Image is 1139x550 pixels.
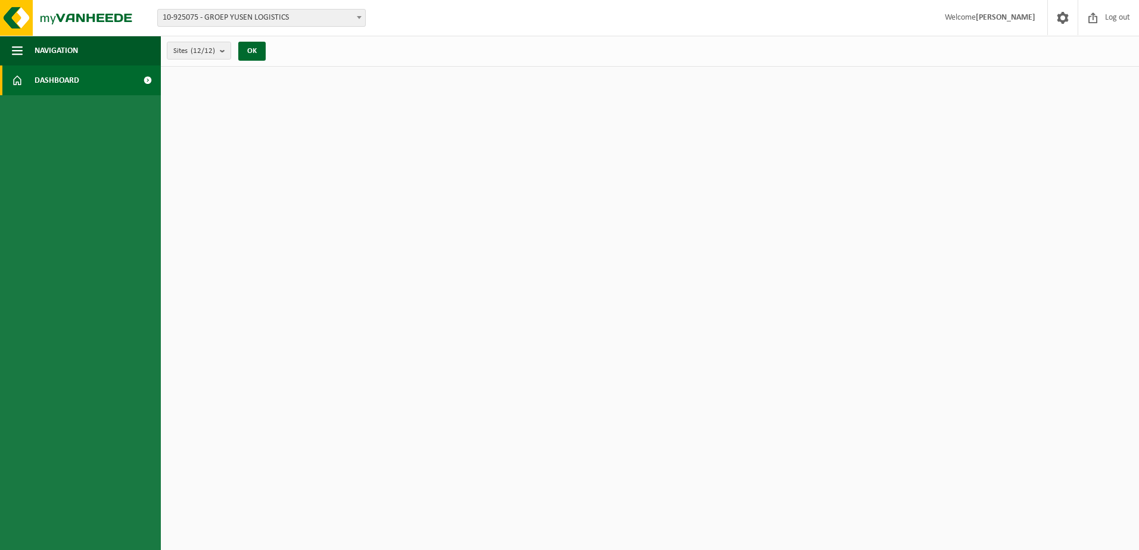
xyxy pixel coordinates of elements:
span: Dashboard [35,65,79,95]
button: Sites(12/12) [167,42,231,60]
span: 10-925075 - GROEP YUSEN LOGISTICS [157,9,366,27]
strong: [PERSON_NAME] [976,13,1035,22]
span: 10-925075 - GROEP YUSEN LOGISTICS [158,10,365,26]
count: (12/12) [191,47,215,55]
span: Navigation [35,36,78,65]
button: OK [238,42,266,61]
span: Sites [173,42,215,60]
